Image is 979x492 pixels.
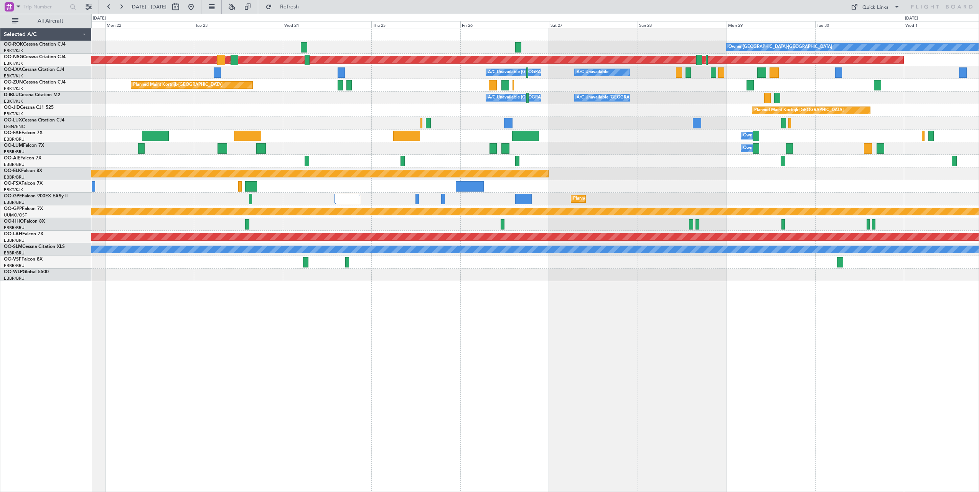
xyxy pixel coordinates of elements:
a: OO-NSGCessna Citation CJ4 [4,55,66,59]
span: OO-VSF [4,257,21,262]
a: EBBR/BRU [4,200,25,205]
span: OO-ELK [4,169,21,173]
div: Owner Melsbroek Air Base [743,130,795,141]
button: Quick Links [847,1,904,13]
span: OO-LXA [4,67,22,72]
span: D-IBLU [4,93,19,97]
a: EBKT/KJK [4,111,23,117]
a: OO-GPEFalcon 900EX EASy II [4,194,68,198]
a: OO-LUMFalcon 7X [4,143,44,148]
a: OO-ZUNCessna Citation CJ4 [4,80,66,85]
span: All Aircraft [20,18,81,24]
span: OO-ROK [4,42,23,47]
div: [DATE] [93,15,106,22]
span: OO-HHO [4,219,24,224]
div: Fri 26 [460,21,549,28]
span: OO-WLP [4,270,23,274]
a: OO-VSFFalcon 8X [4,257,43,262]
span: OO-NSG [4,55,23,59]
div: Planned Maint Kortrijk-[GEOGRAPHIC_DATA] [754,105,844,116]
a: OO-LUXCessna Citation CJ4 [4,118,64,123]
span: OO-LUX [4,118,22,123]
a: EBBR/BRU [4,162,25,167]
a: EBBR/BRU [4,276,25,281]
div: A/C Unavailable [GEOGRAPHIC_DATA] ([GEOGRAPHIC_DATA] National) [488,67,631,78]
div: Thu 25 [371,21,460,28]
a: EBBR/BRU [4,238,25,243]
a: OO-ELKFalcon 8X [4,169,42,173]
span: OO-GPP [4,207,22,211]
a: OO-FSXFalcon 7X [4,181,43,186]
div: Tue 30 [815,21,904,28]
a: EBKT/KJK [4,187,23,193]
div: A/C Unavailable [577,67,608,78]
a: EBBR/BRU [4,225,25,231]
span: [DATE] - [DATE] [130,3,166,10]
a: OO-ROKCessna Citation CJ4 [4,42,66,47]
div: Owner [GEOGRAPHIC_DATA]-[GEOGRAPHIC_DATA] [728,41,832,53]
a: EBKT/KJK [4,48,23,54]
div: Planned Maint [GEOGRAPHIC_DATA] ([GEOGRAPHIC_DATA] National) [573,193,712,205]
span: OO-SLM [4,244,22,249]
div: Quick Links [862,4,888,11]
button: Refresh [262,1,308,13]
a: OO-LXACessna Citation CJ4 [4,67,64,72]
div: Planned Maint Kortrijk-[GEOGRAPHIC_DATA] [133,79,222,91]
div: Sun 28 [638,21,726,28]
a: OO-FAEFalcon 7X [4,131,43,135]
a: OO-AIEFalcon 7X [4,156,41,161]
div: Tue 23 [194,21,282,28]
span: OO-JID [4,105,20,110]
span: OO-LAH [4,232,22,236]
a: OO-JIDCessna CJ1 525 [4,105,54,110]
div: Sat 27 [549,21,638,28]
a: OO-HHOFalcon 8X [4,219,45,224]
span: OO-FAE [4,131,21,135]
input: Trip Number [23,1,68,13]
a: EBBR/BRU [4,174,25,180]
div: [DATE] [905,15,918,22]
div: A/C Unavailable [GEOGRAPHIC_DATA]-[GEOGRAPHIC_DATA] [577,92,699,103]
a: EBBR/BRU [4,136,25,142]
a: OO-GPPFalcon 7X [4,207,43,211]
a: EBKT/KJK [4,73,23,79]
span: OO-ZUN [4,80,23,85]
a: UUMO/OSF [4,212,27,218]
a: EBBR/BRU [4,149,25,155]
a: EBKT/KJK [4,61,23,66]
a: LFSN/ENC [4,124,25,130]
a: OO-LAHFalcon 7X [4,232,43,236]
span: OO-AIE [4,156,20,161]
button: All Aircraft [8,15,83,27]
div: A/C Unavailable [GEOGRAPHIC_DATA] ([GEOGRAPHIC_DATA] National) [488,92,631,103]
a: OO-WLPGlobal 5500 [4,270,49,274]
span: OO-GPE [4,194,22,198]
span: Refresh [274,4,306,10]
a: OO-SLMCessna Citation XLS [4,244,65,249]
a: EBBR/BRU [4,250,25,256]
div: Mon 22 [105,21,194,28]
div: Wed 24 [283,21,371,28]
span: OO-FSX [4,181,21,186]
a: EBKT/KJK [4,98,23,104]
span: OO-LUM [4,143,23,148]
div: Mon 29 [727,21,815,28]
a: EBKT/KJK [4,86,23,92]
a: EBBR/BRU [4,263,25,269]
div: Owner Melsbroek Air Base [743,143,795,154]
a: D-IBLUCessna Citation M2 [4,93,60,97]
